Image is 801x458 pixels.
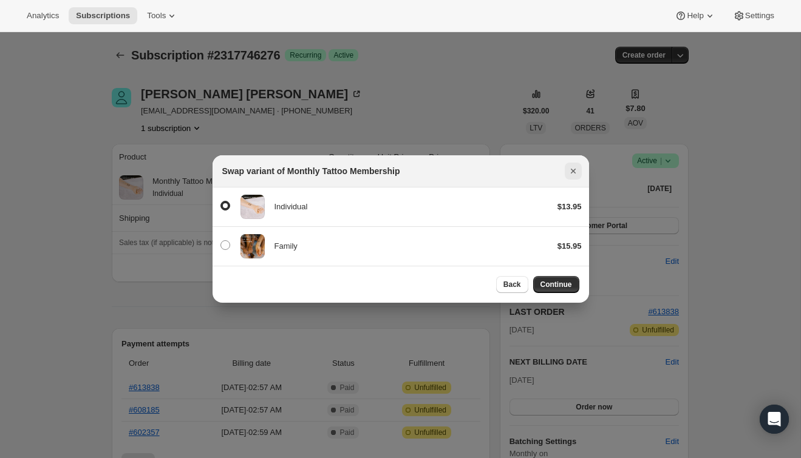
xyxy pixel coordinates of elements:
[565,163,582,180] button: Close
[274,202,308,211] span: Individual
[140,7,185,24] button: Tools
[240,234,265,258] img: Family
[726,7,782,24] button: Settings
[240,195,265,219] img: Individual
[503,280,521,289] span: Back
[667,7,723,24] button: Help
[496,276,528,293] button: Back
[557,201,582,213] div: $13.95
[69,7,137,24] button: Subscriptions
[745,11,774,21] span: Settings
[687,11,703,21] span: Help
[760,405,789,434] div: Open Intercom Messenger
[27,11,59,21] span: Analytics
[557,240,582,252] div: $15.95
[540,280,572,289] span: Continue
[147,11,166,21] span: Tools
[19,7,66,24] button: Analytics
[533,276,579,293] button: Continue
[76,11,130,21] span: Subscriptions
[222,165,400,177] h2: Swap variant of Monthly Tattoo Membership
[274,241,298,251] span: Family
